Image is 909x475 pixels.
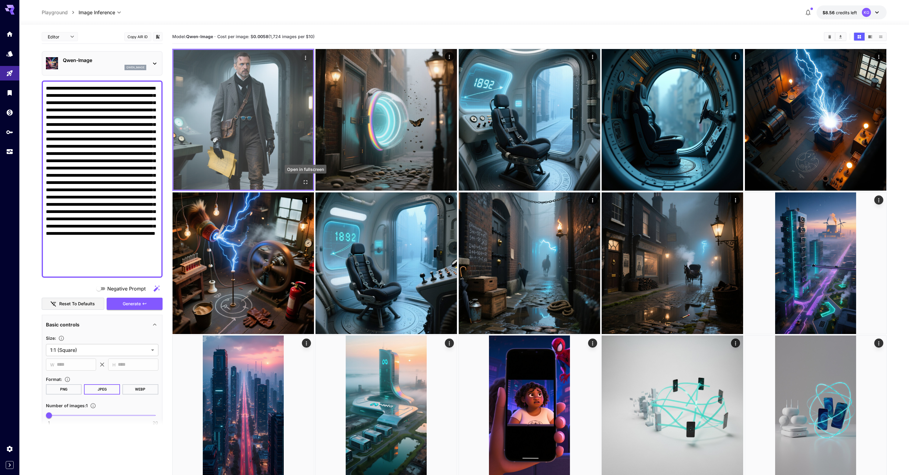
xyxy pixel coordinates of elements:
div: Show images in grid viewShow images in video viewShow images in list view [853,32,887,41]
div: Actions [302,339,311,348]
div: Actions [302,195,311,205]
button: Show images in video view [865,33,875,41]
div: Clear ImagesDownload All [824,32,846,41]
div: Basic controls [46,317,158,332]
span: Image Inference [79,9,115,16]
div: Library [6,89,13,97]
button: JPEG [84,384,120,395]
div: Open in fullscreen [285,165,326,174]
button: PNG [46,384,82,395]
img: 9k= [173,192,314,334]
div: Actions [445,339,454,348]
button: Expand sidebar [6,461,14,469]
div: KG [862,8,871,17]
button: $8.55907KG [817,5,887,19]
span: 1:1 (Square) [50,346,149,354]
div: Actions [588,195,597,205]
img: 2Q== [315,49,457,191]
a: Playground [42,9,68,16]
img: 9k= [315,192,457,334]
img: 9k= [459,49,600,191]
div: Playground [6,70,13,77]
button: Adjust the dimensions of the generated image by specifying its width and height in pixels, or sel... [56,335,67,341]
img: 9k= [173,50,313,190]
b: 0.0058 [253,34,268,39]
div: Actions [301,53,310,62]
div: API Keys [6,128,13,136]
div: Actions [874,52,883,61]
span: W [50,361,54,368]
div: Actions [874,195,883,205]
div: Actions [731,52,740,61]
span: H [112,361,115,368]
button: Show images in list view [875,33,886,41]
span: Negative Prompt [107,285,146,292]
button: Download All [835,33,846,41]
img: 9k= [745,49,886,191]
button: Reset to defaults [42,298,105,310]
img: 9k= [459,192,600,334]
div: Qwen-Imageqwen_image [46,54,158,73]
p: Qwen-Image [63,57,146,64]
button: Show images in grid view [854,33,865,41]
span: Size : [46,336,56,341]
span: credits left [836,10,857,15]
button: Specify how many images to generate in a single request. Each image generation will be charged se... [88,403,99,409]
p: Basic controls [46,321,79,328]
button: Clear Images [824,33,835,41]
div: Actions [731,195,740,205]
button: WEBP [122,384,158,395]
div: Open in fullscreen [301,178,310,187]
div: Home [6,30,13,38]
div: Wallet [6,109,13,116]
button: Add to library [155,33,160,40]
div: Actions [874,339,883,348]
nav: breadcrumb [42,9,79,16]
span: Number of images : 1 [46,403,88,408]
span: Format : [46,377,62,382]
img: 2Q== [602,192,743,334]
span: Generate [123,300,141,308]
div: Actions [445,195,454,205]
button: Generate [107,298,162,310]
div: $8.55907 [823,9,857,16]
span: $8.56 [823,10,836,15]
span: Model: [172,34,213,39]
div: Models [6,50,13,57]
div: Actions [588,52,597,61]
p: qwen_image [126,65,144,70]
div: Actions [731,339,740,348]
span: Editor [48,34,66,40]
p: · [214,33,216,40]
b: Qwen-Image [186,34,213,39]
div: Usage [6,148,13,156]
button: Choose the file format for the output image. [62,376,73,382]
span: Cost per image: $ (1,724 images per $10) [217,34,315,39]
div: Actions [445,52,454,61]
div: Settings [6,445,13,453]
button: Copy AIR ID [124,32,151,41]
div: Actions [588,339,597,348]
img: Z [745,192,886,334]
img: Z [602,49,743,191]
